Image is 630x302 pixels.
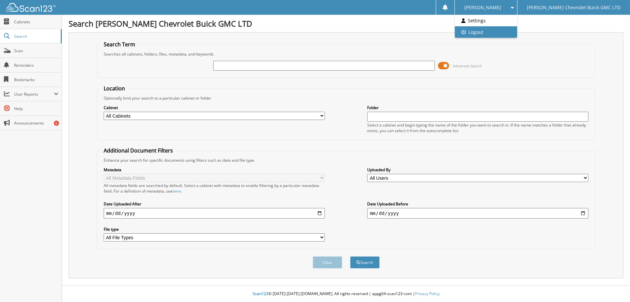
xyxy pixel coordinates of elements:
div: © [DATE]-[DATE] [DOMAIN_NAME]. All rights reserved | appg04-scan123-com | [62,286,630,302]
button: Search [350,256,380,268]
label: Date Uploaded After [104,201,325,207]
a: Privacy Policy [415,291,440,296]
span: Bookmarks [14,77,58,82]
label: Uploaded By [367,167,588,173]
div: Select a cabinet and begin typing the name of the folder you want to search in. If the name match... [367,122,588,133]
span: [PERSON_NAME] [464,6,501,10]
span: Reminders [14,62,58,68]
img: scan123-logo-white.svg [7,3,56,12]
label: File type [104,226,325,232]
div: 6 [54,121,59,126]
span: Scan123 [253,291,268,296]
div: Searches all cabinets, folders, files, metadata, and keywords [100,51,592,57]
span: Help [14,106,58,111]
h1: Search [PERSON_NAME] Chevrolet Buick GMC LTD [69,18,623,29]
a: here [173,188,181,194]
span: User Reports [14,91,54,97]
div: All metadata fields are searched by default. Select a cabinet with metadata to enable filtering b... [104,183,325,194]
legend: Search Term [100,41,138,48]
label: Cabinet [104,105,325,110]
legend: Location [100,85,128,92]
button: Clear [313,256,342,268]
div: Optionally limit your search to a particular cabinet or folder [100,95,592,101]
label: Folder [367,105,588,110]
span: Search [14,34,57,39]
span: Advanced Search [453,63,482,68]
input: start [104,208,325,219]
iframe: Chat Widget [597,270,630,302]
label: Date Uploaded Before [367,201,588,207]
a: Settings [455,15,517,26]
div: Enhance your search for specific documents using filters such as date and file type. [100,157,592,163]
span: Cabinets [14,19,58,25]
legend: Additional Document Filters [100,147,176,154]
span: [PERSON_NAME] Chevrolet Buick GMC LTD [527,6,620,10]
a: Logout [455,26,517,38]
label: Metadata [104,167,325,173]
input: end [367,208,588,219]
span: Announcements [14,120,58,126]
span: Scan [14,48,58,54]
